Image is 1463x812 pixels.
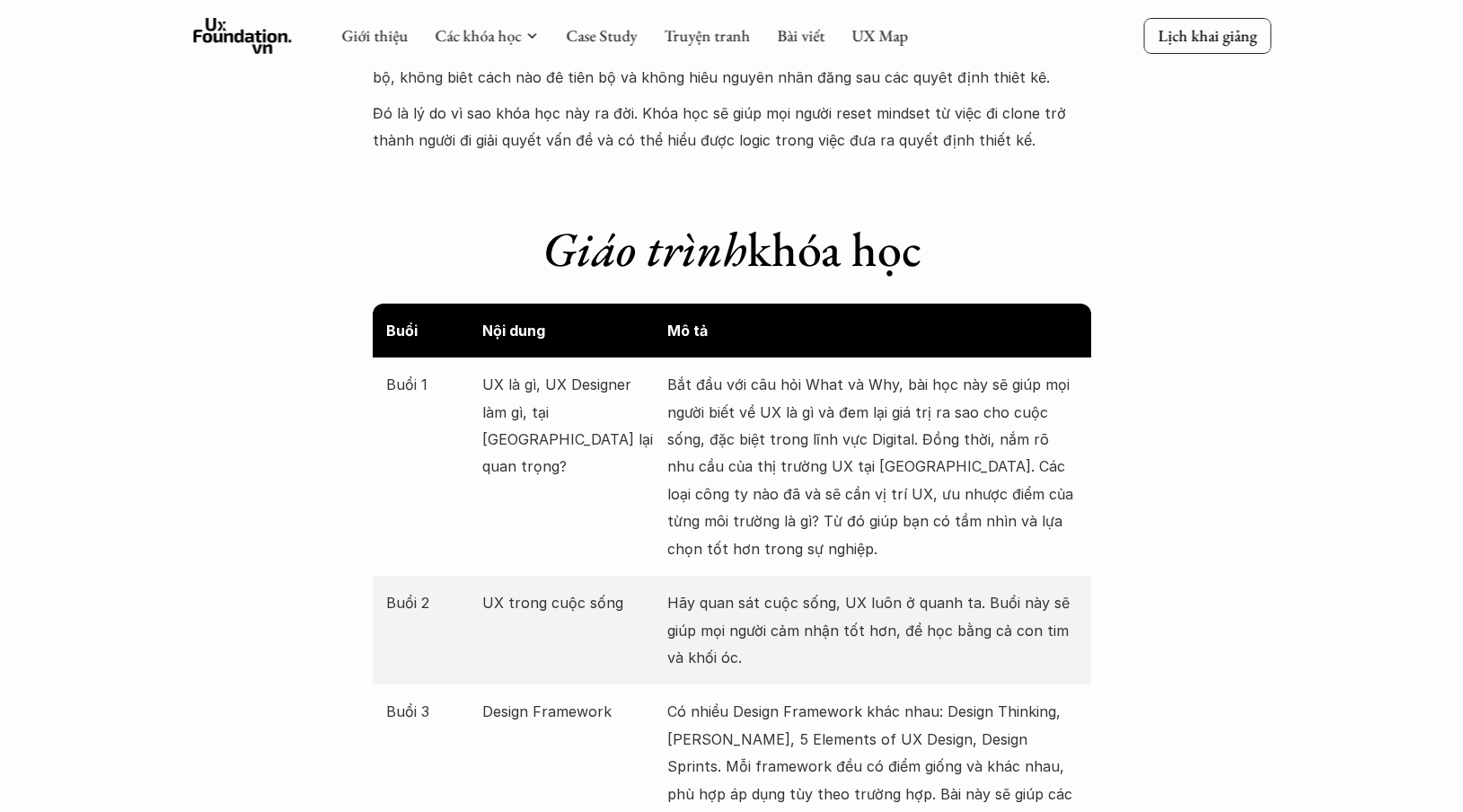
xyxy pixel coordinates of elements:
[777,25,824,46] a: Bài viết
[482,322,545,340] strong: Nội dung
[542,217,747,280] em: Giáo trình
[566,25,637,46] a: Case Study
[1158,25,1256,46] p: Lịch khai giảng
[341,25,408,46] a: Giới thiệu
[482,698,658,725] p: Design Framework
[482,371,658,481] p: UX là gì, UX Designer làm gì, tại [GEOGRAPHIC_DATA] lại quan trọng?
[1143,18,1271,53] a: Lịch khai giảng
[664,25,750,46] a: Truyện tranh
[386,322,418,340] strong: Buổi
[851,25,908,46] a: UX Map
[373,100,1091,154] p: Đó là lý do vì sao khóa học này ra đời. Khóa học sẽ giúp mọi người reset mindset từ việc đi clone...
[667,322,708,340] strong: Mô tả
[482,589,658,616] p: UX trong cuộc sống
[386,371,474,398] p: Buổi 1
[667,589,1078,671] p: Hãy quan sát cuộc sống, UX luôn ở quanh ta. Buổi này sẽ giúp mọi người cảm nhận tốt hơn, để học b...
[386,698,474,725] p: Buổi 3
[435,25,521,46] a: Các khóa học
[386,589,474,616] p: Buổi 2
[667,371,1078,562] p: Bắt đầu với câu hỏi What và Why, bài học này sẽ giúp mọi người biết về UX là gì và đem lại giá tr...
[373,220,1091,278] h1: khóa học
